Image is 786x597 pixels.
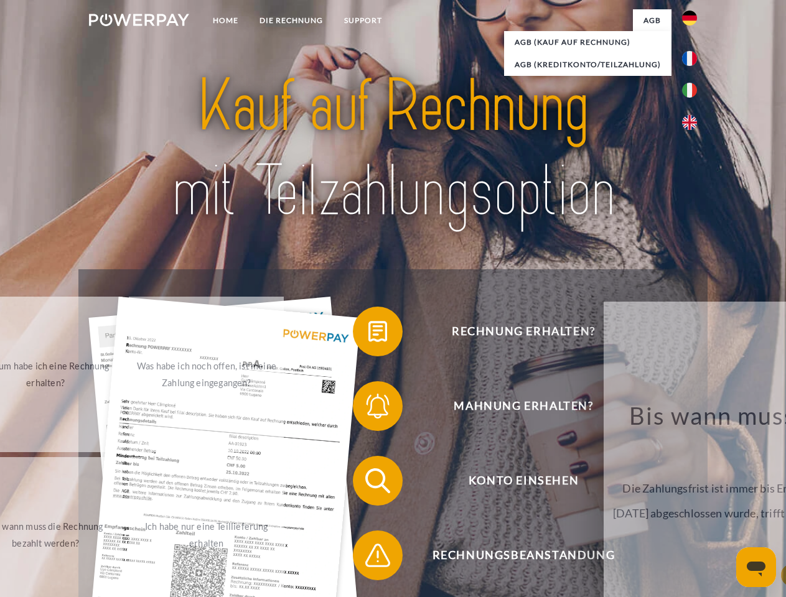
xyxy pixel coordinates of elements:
img: de [682,11,697,25]
img: en [682,115,697,130]
img: logo-powerpay-white.svg [89,14,189,26]
div: Was habe ich noch offen, ist meine Zahlung eingegangen? [136,358,276,391]
a: Was habe ich noch offen, ist meine Zahlung eingegangen? [129,297,284,452]
img: it [682,83,697,98]
a: SUPPORT [334,9,393,32]
div: Ich habe nur eine Teillieferung erhalten [136,518,276,552]
button: Rechnungsbeanstandung [353,530,676,580]
img: fr [682,51,697,66]
a: Home [202,9,249,32]
a: agb [633,9,671,32]
a: AGB (Kauf auf Rechnung) [504,31,671,53]
a: DIE RECHNUNG [249,9,334,32]
span: Rechnungsbeanstandung [371,530,676,580]
img: qb_search.svg [362,465,393,496]
a: AGB (Kreditkonto/Teilzahlung) [504,53,671,76]
button: Konto einsehen [353,456,676,506]
span: Konto einsehen [371,456,676,506]
iframe: Schaltfläche zum Öffnen des Messaging-Fensters [736,547,776,587]
img: title-powerpay_de.svg [119,60,667,238]
img: qb_warning.svg [362,540,393,571]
